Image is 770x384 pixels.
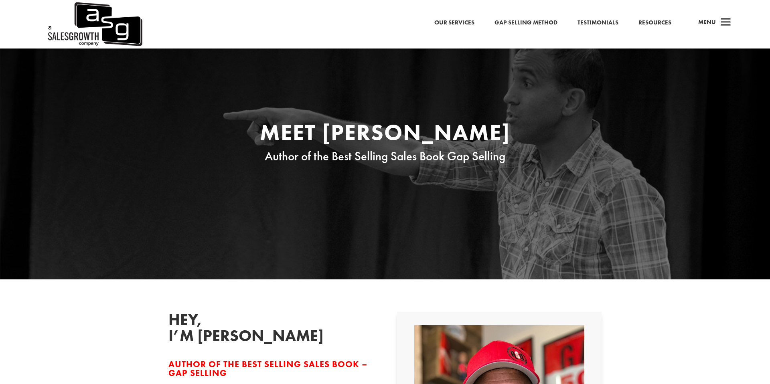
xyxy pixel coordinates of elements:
[233,121,537,148] h1: Meet [PERSON_NAME]
[265,148,505,164] span: Author of the Best Selling Sales Book Gap Selling
[577,18,618,28] a: Testimonials
[698,18,716,26] span: Menu
[494,18,557,28] a: Gap Selling Method
[168,358,367,379] span: Author of the Best Selling Sales Book – Gap Selling
[434,18,474,28] a: Our Services
[168,312,289,348] h2: Hey, I’m [PERSON_NAME]
[638,18,671,28] a: Resources
[718,15,734,31] span: a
